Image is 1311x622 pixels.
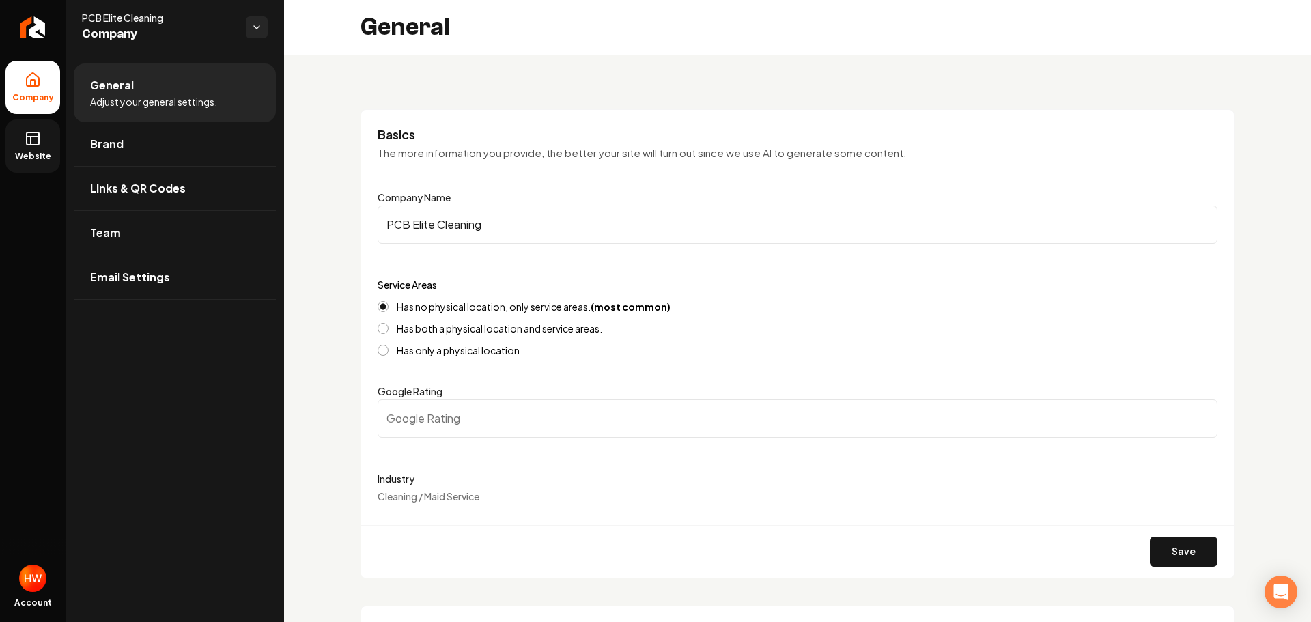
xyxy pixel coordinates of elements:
[90,269,170,285] span: Email Settings
[90,95,217,109] span: Adjust your general settings.
[378,191,451,203] label: Company Name
[5,119,60,173] a: Website
[397,345,522,355] label: Has only a physical location.
[378,206,1217,244] input: Company Name
[90,225,121,241] span: Team
[378,279,437,291] label: Service Areas
[378,145,1217,161] p: The more information you provide, the better your site will turn out since we use AI to generate ...
[1265,576,1297,608] div: Open Intercom Messenger
[361,14,450,41] h2: General
[378,126,1217,143] h3: Basics
[90,77,134,94] span: General
[378,399,1217,438] input: Google Rating
[1150,537,1217,567] button: Save
[378,470,1217,487] label: Industry
[397,302,671,311] label: Has no physical location, only service areas.
[74,167,276,210] a: Links & QR Codes
[378,490,479,503] span: Cleaning / Maid Service
[14,597,52,608] span: Account
[10,151,57,162] span: Website
[74,255,276,299] a: Email Settings
[20,16,46,38] img: Rebolt Logo
[90,180,186,197] span: Links & QR Codes
[378,385,442,397] label: Google Rating
[591,300,671,313] strong: (most common)
[397,324,602,333] label: Has both a physical location and service areas.
[82,25,235,44] span: Company
[74,122,276,166] a: Brand
[7,92,59,103] span: Company
[82,11,235,25] span: PCB Elite Cleaning
[90,136,124,152] span: Brand
[19,565,46,592] button: Open user button
[74,211,276,255] a: Team
[19,565,46,592] img: HSA Websites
